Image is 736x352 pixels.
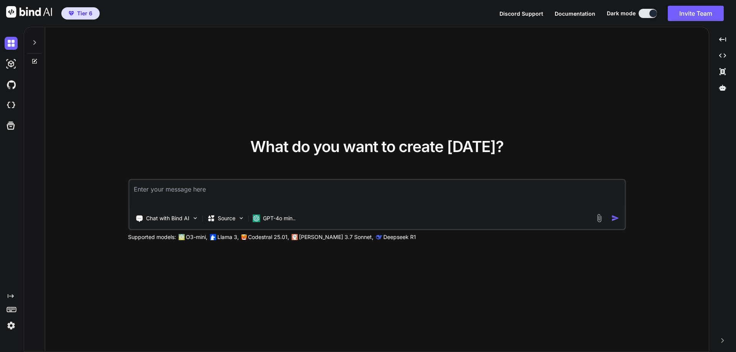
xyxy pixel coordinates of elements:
p: Chat with Bind AI [146,214,189,222]
p: O3-mini, [186,233,207,241]
img: claude [291,234,297,240]
button: Invite Team [668,6,724,21]
span: Documentation [555,10,595,17]
button: Discord Support [499,10,543,18]
img: Llama2 [210,234,216,240]
p: Llama 3, [217,233,239,241]
img: attachment [595,214,604,223]
span: Tier 6 [77,10,92,17]
span: Dark mode [607,10,636,17]
img: githubDark [5,78,18,91]
img: Pick Models [238,215,244,221]
img: GPT-4 [178,234,184,240]
img: darkChat [5,37,18,50]
img: GPT-4o mini [252,214,260,222]
p: Source [218,214,235,222]
span: Discord Support [499,10,543,17]
p: Supported models: [128,233,176,241]
img: premium [69,11,74,16]
img: darkAi-studio [5,57,18,70]
button: Documentation [555,10,595,18]
img: Pick Tools [192,215,198,221]
img: settings [5,319,18,332]
p: GPT-4o min.. [263,214,296,222]
p: Codestral 25.01, [248,233,289,241]
img: claude [376,234,382,240]
img: Bind AI [6,6,52,18]
img: Mistral-AI [241,234,246,240]
img: icon [611,214,619,222]
img: cloudideIcon [5,99,18,112]
span: What do you want to create [DATE]? [250,137,504,156]
button: premiumTier 6 [61,7,100,20]
p: [PERSON_NAME] 3.7 Sonnet, [299,233,373,241]
p: Deepseek R1 [383,233,416,241]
